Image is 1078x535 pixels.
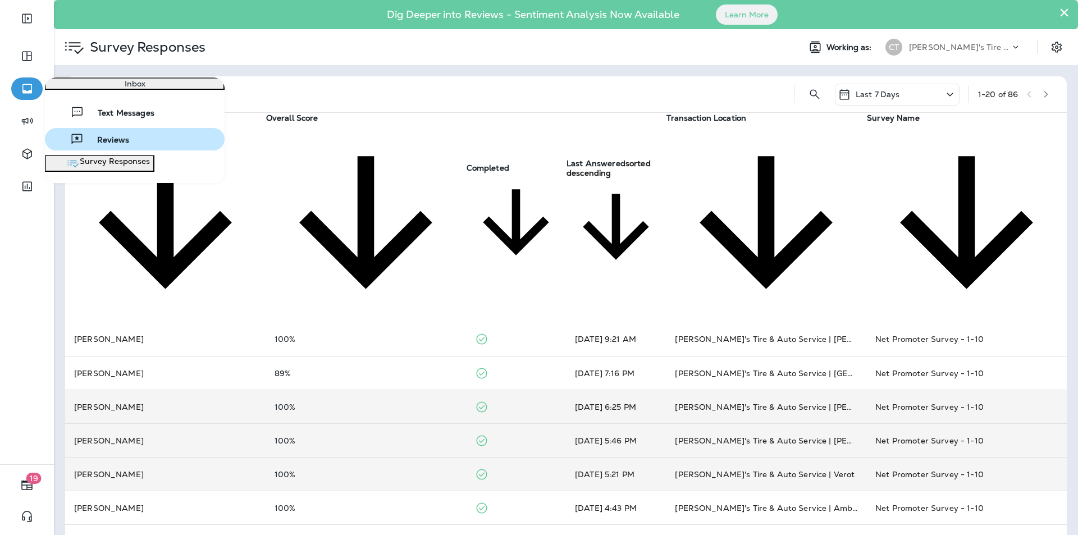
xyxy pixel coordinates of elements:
[666,390,866,424] td: [PERSON_NAME]'s Tire & Auto Service | [PERSON_NAME]
[867,113,920,123] span: Survey Name
[666,424,866,458] td: [PERSON_NAME]'s Tire & Auto Service | [PERSON_NAME][GEOGRAPHIC_DATA]
[84,108,154,119] span: Text Messages
[716,4,778,25] button: Learn More
[354,13,712,16] p: Dig Deeper into Reviews - Sentiment Analysis Now Available
[566,491,666,525] td: [DATE] 4:43 PM
[666,113,746,123] span: Transaction Location
[45,101,225,124] button: Text Messages
[666,491,866,525] td: [PERSON_NAME]'s Tire & Auto Service | Ambassador
[566,424,666,458] td: [DATE] 5:46 PM
[567,158,625,168] span: Last Answered
[566,390,666,424] td: [DATE] 6:25 PM
[125,79,145,89] span: Inbox
[866,323,1067,356] td: Net Promoter Survey - 1-10
[566,323,666,356] td: [DATE] 9:21 AM
[1059,3,1070,21] button: Close
[65,356,266,390] td: [PERSON_NAME]
[45,77,225,90] button: Inbox
[567,158,651,178] span: sorted descending
[856,90,900,99] p: Last 7 Days
[978,90,1018,99] div: 1 - 20 of 86
[65,424,266,458] td: [PERSON_NAME]
[909,43,1010,52] p: [PERSON_NAME]'s Tire & Auto
[65,323,266,356] td: [PERSON_NAME]
[866,491,1067,525] td: Net Promoter Survey - 1-10
[26,473,42,484] span: 19
[80,157,150,170] span: Survey Responses
[566,356,666,390] td: [DATE] 7:16 PM
[84,135,129,146] span: Reviews
[803,83,826,106] button: Search Survey Responses
[866,390,1067,424] td: Net Promoter Survey - 1-10
[467,163,509,173] span: Completed
[275,335,457,344] p: 100%
[866,458,1067,491] td: Net Promoter Survey - 1-10
[45,155,154,172] button: Survey Responses
[1047,37,1067,57] button: Settings
[666,323,866,356] td: [PERSON_NAME]'s Tire & Auto Service | [PERSON_NAME]
[275,403,457,411] p: 100%
[275,369,457,378] p: 89%
[666,356,866,390] td: [PERSON_NAME]'s Tire & Auto Service | [GEOGRAPHIC_DATA]
[65,390,266,424] td: [PERSON_NAME]
[866,424,1067,458] td: Net Promoter Survey - 1-10
[11,7,43,30] button: Expand Sidebar
[885,39,902,56] div: CT
[275,504,457,513] p: 100%
[65,458,266,491] td: [PERSON_NAME]
[65,491,266,525] td: [PERSON_NAME]
[866,356,1067,390] td: Net Promoter Survey - 1-10
[85,39,205,56] p: Survey Responses
[275,436,457,445] p: 100%
[45,128,225,150] button: Reviews
[666,458,866,491] td: [PERSON_NAME]'s Tire & Auto Service | Verot
[275,470,457,479] p: 100%
[826,43,874,52] span: Working as:
[566,458,666,491] td: [DATE] 5:21 PM
[266,113,318,123] span: Overall Score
